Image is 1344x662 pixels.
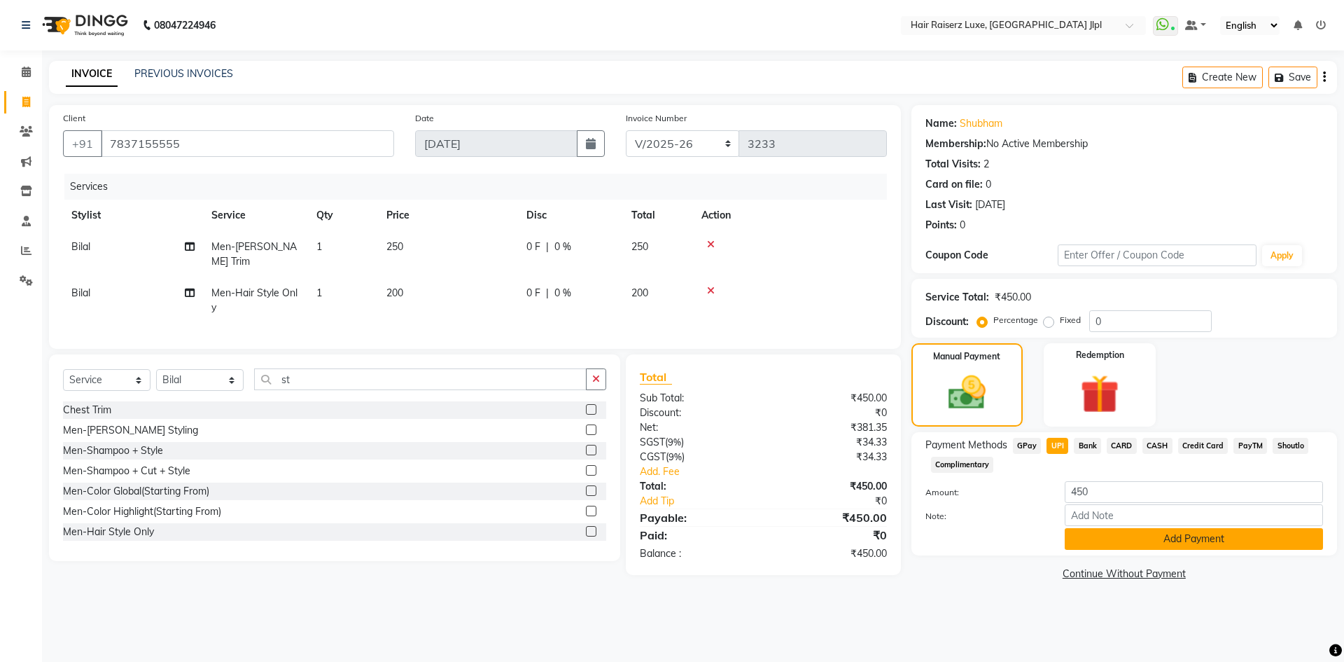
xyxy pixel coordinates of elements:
label: Fixed [1060,314,1081,326]
th: Disc [518,200,623,231]
div: 0 [960,218,965,233]
span: CASH [1142,438,1172,454]
input: Search by Name/Mobile/Email/Code [101,130,394,157]
span: Bilal [71,240,90,253]
a: PREVIOUS INVOICES [134,67,233,80]
div: [DATE] [975,198,1005,212]
div: Men-Shampoo + Style [63,443,163,458]
span: | [546,286,549,301]
div: Coupon Code [925,248,1058,263]
a: INVOICE [66,62,118,87]
span: 1 [316,287,322,299]
div: Service Total: [925,290,989,305]
button: Apply [1262,245,1302,266]
th: Stylist [63,200,203,231]
div: ( ) [629,450,763,464]
a: Add Tip [629,494,785,509]
div: ₹0 [785,494,897,509]
div: Total Visits: [925,157,981,172]
label: Manual Payment [933,350,1000,363]
span: 9% [668,436,681,448]
span: 0 F [526,286,540,301]
div: Card on file: [925,177,983,192]
span: Payment Methods [925,438,1007,453]
span: | [546,240,549,254]
div: Name: [925,116,957,131]
div: No Active Membership [925,137,1323,151]
span: Men-Hair Style Only [211,287,297,314]
div: Men-Hair Style Only [63,525,154,539]
span: 250 [631,240,648,253]
button: Save [1268,67,1317,88]
div: 2 [983,157,989,172]
th: Total [623,200,693,231]
span: 1 [316,240,322,253]
div: Men-[PERSON_NAME] Styling [63,423,198,438]
span: 200 [631,287,648,299]
a: Shubham [960,116,1002,131]
span: Shoutlo [1273,438,1308,454]
div: Services [64,174,897,200]
div: ( ) [629,435,763,450]
div: Membership: [925,137,986,151]
label: Redemption [1076,349,1124,361]
span: Complimentary [931,457,994,473]
span: UPI [1046,438,1068,454]
div: ₹34.33 [763,435,897,450]
div: ₹0 [763,527,897,544]
span: 9% [668,451,682,462]
span: 0 F [526,240,540,254]
a: Continue Without Payment [914,567,1334,581]
div: ₹450.00 [763,546,897,561]
label: Invoice Number [626,112,687,125]
span: 250 [386,240,403,253]
div: Points: [925,218,957,233]
button: Add Payment [1065,528,1323,550]
div: Net: [629,420,763,435]
span: 200 [386,287,403,299]
span: Total [640,370,672,385]
label: Date [415,112,434,125]
label: Amount: [915,486,1054,499]
span: CGST [640,450,666,463]
div: Paid: [629,527,763,544]
div: Last Visit: [925,198,972,212]
img: _cash.svg [937,371,997,414]
div: Balance : [629,546,763,561]
span: 0 % [554,286,571,301]
span: Bank [1074,438,1101,454]
span: Bilal [71,287,90,299]
input: Add Note [1065,504,1323,526]
div: Discount: [629,406,763,420]
div: Men-Color Global(Starting From) [63,484,209,499]
div: Chest Trim [63,403,111,418]
span: PayTM [1233,438,1267,454]
span: SGST [640,436,665,448]
img: _gift.svg [1068,370,1131,418]
th: Action [693,200,887,231]
input: Enter Offer / Coupon Code [1058,244,1256,266]
div: Payable: [629,509,763,526]
th: Price [378,200,518,231]
th: Qty [308,200,378,231]
span: 0 % [554,240,571,254]
label: Note: [915,510,1054,523]
div: ₹34.33 [763,450,897,464]
img: logo [36,6,132,45]
span: Men-[PERSON_NAME] Trim [211,240,297,268]
button: Create New [1182,67,1263,88]
b: 08047224946 [154,6,216,45]
div: ₹450.00 [763,509,897,526]
div: ₹0 [763,406,897,420]
input: Search or Scan [254,368,587,390]
div: ₹450.00 [763,391,897,406]
span: Credit Card [1178,438,1228,454]
span: CARD [1107,438,1137,454]
div: Men-Shampoo + Cut + Style [63,464,190,478]
div: Sub Total: [629,391,763,406]
div: ₹450.00 [995,290,1031,305]
div: Discount: [925,315,969,329]
div: Men-Color Highlight(Starting From) [63,504,221,519]
a: Add. Fee [629,464,897,479]
button: +91 [63,130,102,157]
